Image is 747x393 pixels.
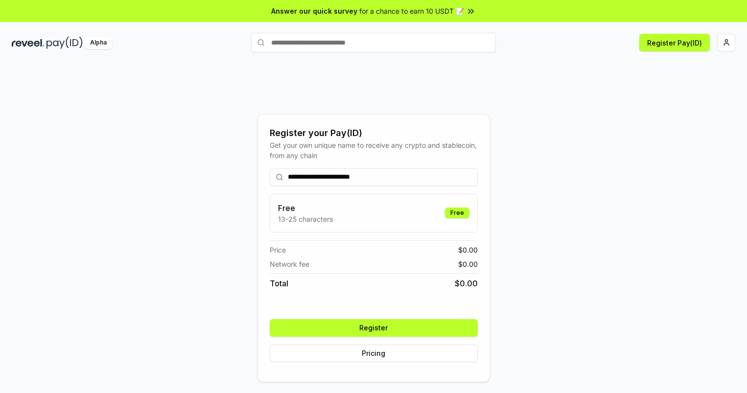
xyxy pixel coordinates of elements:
[270,259,309,269] span: Network fee
[445,208,469,218] div: Free
[12,37,45,49] img: reveel_dark
[278,214,333,224] p: 13-25 characters
[455,277,478,289] span: $ 0.00
[639,34,710,51] button: Register Pay(ID)
[458,245,478,255] span: $ 0.00
[270,126,478,140] div: Register your Pay(ID)
[359,6,464,16] span: for a chance to earn 10 USDT 📝
[270,319,478,337] button: Register
[270,140,478,161] div: Get your own unique name to receive any crypto and stablecoin, from any chain
[270,345,478,362] button: Pricing
[270,245,286,255] span: Price
[278,202,333,214] h3: Free
[85,37,112,49] div: Alpha
[270,277,288,289] span: Total
[271,6,357,16] span: Answer our quick survey
[47,37,83,49] img: pay_id
[458,259,478,269] span: $ 0.00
